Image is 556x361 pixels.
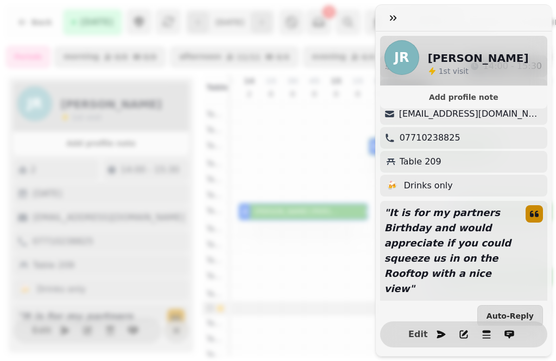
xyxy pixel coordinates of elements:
p: Drinks only [404,179,453,192]
h2: [PERSON_NAME] [428,50,529,66]
p: [EMAIL_ADDRESS][DOMAIN_NAME] [399,107,543,121]
span: JR [394,51,409,64]
span: Edit [412,330,425,339]
button: Auto-Reply [477,305,543,327]
p: " It is for my partners Birthday and would appreciate if you could squeeze us in on the Rooftop w... [380,201,517,301]
p: 07710238825 [400,131,460,144]
p: 🍻 [387,179,397,192]
span: Add profile note [393,93,534,101]
span: 1 [439,67,444,75]
p: Table 209 [400,155,441,168]
span: st [444,67,453,75]
button: Edit [407,324,429,345]
p: visit [439,66,469,77]
button: Add profile note [384,90,543,104]
span: Auto-Reply [486,312,534,320]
